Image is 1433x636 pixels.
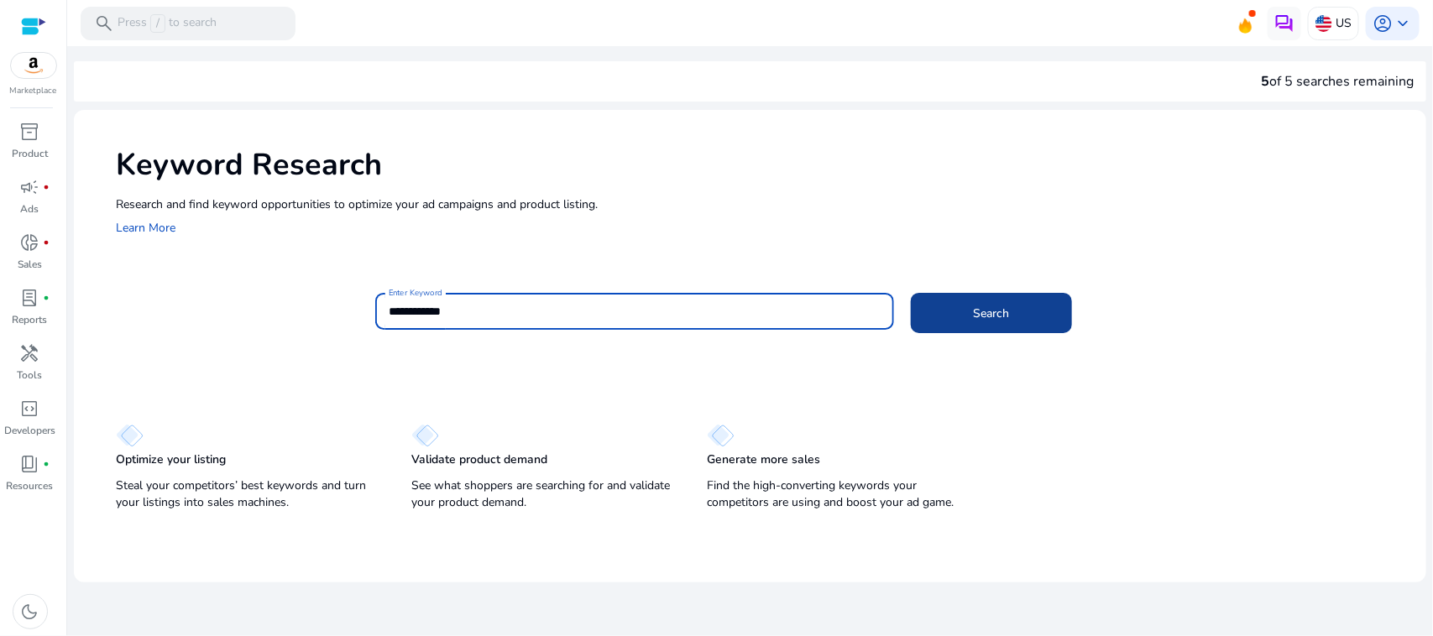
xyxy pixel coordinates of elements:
mat-label: Enter Keyword [389,287,442,299]
img: us.svg [1315,15,1332,32]
span: search [94,13,114,34]
p: Resources [7,478,54,493]
span: book_4 [20,454,40,474]
p: Reports [13,312,48,327]
p: Optimize your listing [116,451,226,468]
span: fiber_manual_record [44,295,50,301]
span: lab_profile [20,288,40,308]
button: Search [911,293,1072,333]
p: Research and find keyword opportunities to optimize your ad campaigns and product listing. [116,195,1409,213]
img: diamond.svg [116,424,144,447]
p: Product [12,146,48,161]
span: fiber_manual_record [44,239,50,246]
p: US [1336,8,1352,38]
span: Search [974,305,1010,322]
p: Find the high-converting keywords your competitors are using and boost your ad game. [707,477,969,511]
span: / [150,14,165,33]
span: inventory_2 [20,122,40,142]
p: Developers [4,423,55,438]
img: diamond.svg [411,424,439,447]
p: Press to search [118,14,217,33]
span: donut_small [20,232,40,253]
img: diamond.svg [707,424,735,447]
p: Steal your competitors’ best keywords and turn your listings into sales machines. [116,477,378,511]
div: of 5 searches remaining [1261,71,1414,91]
p: Sales [18,257,42,272]
img: amazon.svg [11,53,56,78]
p: Tools [18,368,43,383]
p: Marketplace [10,85,57,97]
span: fiber_manual_record [44,461,50,467]
span: fiber_manual_record [44,184,50,190]
a: Learn More [116,220,175,236]
span: account_circle [1373,13,1393,34]
span: keyboard_arrow_down [1393,13,1413,34]
span: campaign [20,177,40,197]
h1: Keyword Research [116,147,1409,183]
span: code_blocks [20,399,40,419]
p: See what shoppers are searching for and validate your product demand. [411,477,673,511]
span: handyman [20,343,40,363]
span: dark_mode [20,602,40,622]
p: Generate more sales [707,451,820,468]
span: 5 [1261,72,1269,91]
p: Validate product demand [411,451,547,468]
p: Ads [21,201,39,216]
